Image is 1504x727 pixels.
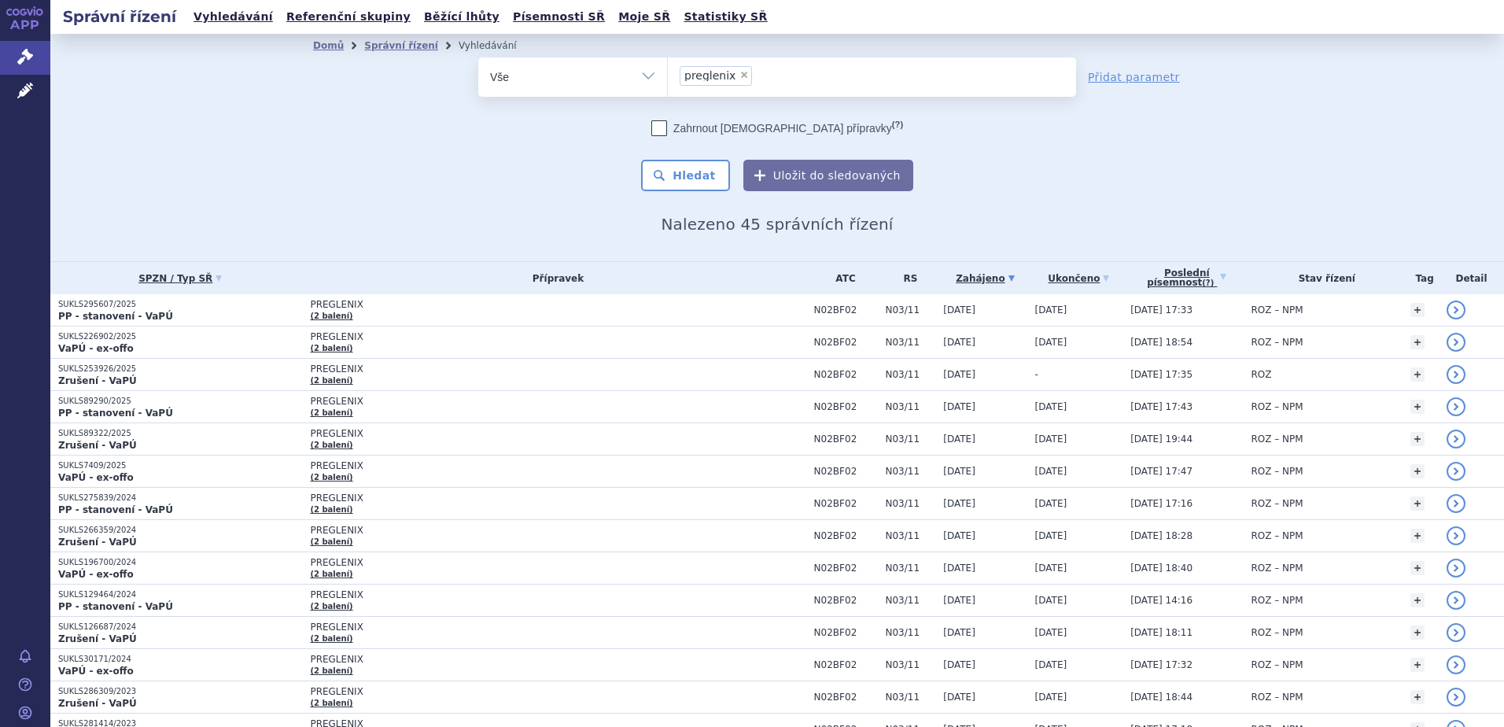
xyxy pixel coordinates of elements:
[1439,262,1504,294] th: Detail
[885,369,935,380] span: N03/11
[943,530,975,541] span: [DATE]
[58,440,137,451] strong: Zrušení - VaPÚ
[310,589,703,600] span: PREGLENIX
[814,530,878,541] span: N02BF02
[1130,498,1193,509] span: [DATE] 17:16
[651,120,903,136] label: Zahrnout [DEMOGRAPHIC_DATA] přípravky
[1130,563,1193,574] span: [DATE] 18:40
[943,304,975,316] span: [DATE]
[58,472,134,483] strong: VaPÚ - ex-offo
[1035,304,1067,316] span: [DATE]
[806,262,878,294] th: ATC
[419,6,504,28] a: Běžící lhůty
[943,434,975,445] span: [DATE]
[943,563,975,574] span: [DATE]
[885,337,935,348] span: N03/11
[885,466,935,477] span: N03/11
[58,460,302,471] p: SUKLS7409/2025
[310,666,352,675] a: (2 balení)
[1035,659,1067,670] span: [DATE]
[1410,432,1425,446] a: +
[641,160,730,191] button: Hledat
[1251,304,1303,316] span: ROZ – NPM
[1410,367,1425,382] a: +
[310,299,703,310] span: PREGLENIX
[58,375,137,386] strong: Zrušení - VaPÚ
[58,311,173,322] strong: PP - stanovení - VaPÚ
[58,569,134,580] strong: VaPÚ - ex-offo
[1088,69,1180,85] a: Přidat parametr
[1035,498,1067,509] span: [DATE]
[310,654,703,665] span: PREGLENIX
[943,337,975,348] span: [DATE]
[814,659,878,670] span: N02BF02
[1447,559,1465,578] a: detail
[310,376,352,385] a: (2 balení)
[1447,430,1465,448] a: detail
[814,498,878,509] span: N02BF02
[310,686,703,697] span: PREGLENIX
[1410,335,1425,349] a: +
[1251,595,1303,606] span: ROZ – NPM
[310,396,703,407] span: PREGLENIX
[877,262,935,294] th: RS
[1035,530,1067,541] span: [DATE]
[1035,692,1067,703] span: [DATE]
[1447,623,1465,642] a: detail
[1035,268,1123,290] a: Ukončeno
[1447,526,1465,545] a: detail
[1130,627,1193,638] span: [DATE] 18:11
[1035,627,1067,638] span: [DATE]
[310,525,703,536] span: PREGLENIX
[1410,303,1425,317] a: +
[302,262,805,294] th: Přípravek
[50,6,189,28] h2: Správní řízení
[892,120,903,130] abbr: (?)
[310,634,352,643] a: (2 balení)
[814,692,878,703] span: N02BF02
[943,498,975,509] span: [DATE]
[1251,530,1303,541] span: ROZ – NPM
[310,331,703,342] span: PREGLENIX
[310,570,352,578] a: (2 balení)
[1251,498,1303,509] span: ROZ – NPM
[282,6,415,28] a: Referenční skupiny
[310,493,703,504] span: PREGLENIX
[743,160,913,191] button: Uložit do sledovaných
[1410,690,1425,704] a: +
[58,698,137,709] strong: Zrušení - VaPÚ
[679,6,772,28] a: Statistiky SŘ
[757,65,765,85] input: preglenix
[814,369,878,380] span: N02BF02
[814,627,878,638] span: N02BF02
[58,396,302,407] p: SUKLS89290/2025
[508,6,610,28] a: Písemnosti SŘ
[614,6,675,28] a: Moje SŘ
[1035,466,1067,477] span: [DATE]
[58,525,302,536] p: SUKLS266359/2024
[58,557,302,568] p: SUKLS196700/2024
[1410,626,1425,640] a: +
[58,622,302,633] p: SUKLS126687/2024
[1410,593,1425,607] a: +
[1202,279,1214,288] abbr: (?)
[310,622,703,633] span: PREGLENIX
[943,401,975,412] span: [DATE]
[1130,304,1193,316] span: [DATE] 17:33
[1403,262,1439,294] th: Tag
[58,331,302,342] p: SUKLS226902/2025
[1035,595,1067,606] span: [DATE]
[310,505,352,514] a: (2 balení)
[58,654,302,665] p: SUKLS30171/2024
[1130,530,1193,541] span: [DATE] 18:28
[1447,655,1465,674] a: detail
[1251,659,1303,670] span: ROZ – NPM
[313,40,344,51] a: Domů
[885,401,935,412] span: N03/11
[310,473,352,482] a: (2 balení)
[58,408,173,419] strong: PP - stanovení - VaPÚ
[364,40,438,51] a: Správní řízení
[1130,369,1193,380] span: [DATE] 17:35
[1251,627,1303,638] span: ROZ – NPM
[1447,462,1465,481] a: detail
